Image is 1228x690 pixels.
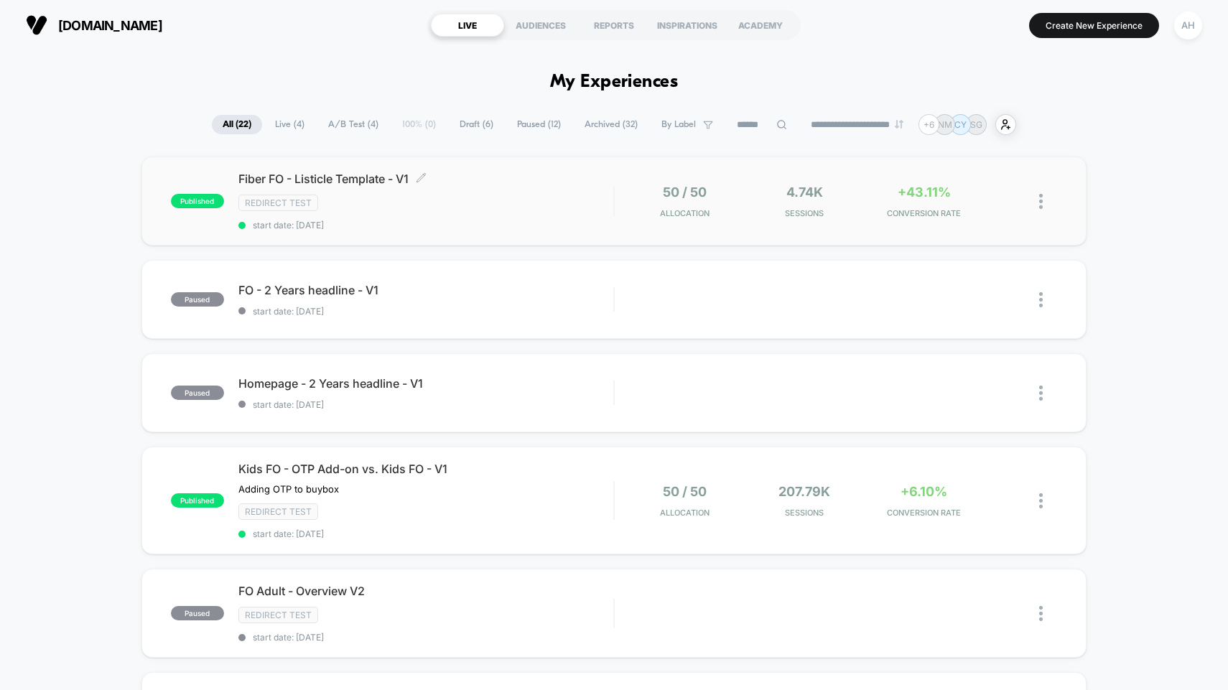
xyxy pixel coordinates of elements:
span: FO - 2 Years headline - V1 [238,283,614,297]
span: A/B Test ( 4 ) [317,115,389,134]
div: AUDIENCES [504,14,577,37]
span: CONVERSION RATE [867,208,980,218]
span: Paused ( 12 ) [506,115,572,134]
div: REPORTS [577,14,651,37]
p: NM [938,119,952,130]
button: [DOMAIN_NAME] [22,14,167,37]
img: close [1039,493,1043,508]
div: ACADEMY [724,14,797,37]
div: INSPIRATIONS [651,14,724,37]
div: + 6 [918,114,939,135]
span: Homepage - 2 Years headline - V1 [238,376,614,391]
span: published [171,194,224,208]
span: start date: [DATE] [238,528,614,539]
span: start date: [DATE] [238,220,614,230]
div: AH [1174,11,1202,39]
div: LIVE [431,14,504,37]
span: start date: [DATE] [238,306,614,317]
span: Allocation [660,508,710,518]
img: close [1039,292,1043,307]
span: Kids FO - OTP Add-on vs. Kids FO - V1 [238,462,614,476]
span: 50 / 50 [663,185,707,200]
p: CY [954,119,967,130]
span: paused [171,386,224,400]
span: Live ( 4 ) [264,115,315,134]
span: Fiber FO - Listicle Template - V1 [238,172,614,186]
span: Sessions [748,508,860,518]
button: AH [1170,11,1206,40]
span: start date: [DATE] [238,399,614,410]
span: Redirect Test [238,503,318,520]
img: Visually logo [26,14,47,36]
span: +43.11% [898,185,951,200]
p: SG [970,119,982,130]
span: Archived ( 32 ) [574,115,648,134]
span: [DOMAIN_NAME] [58,18,162,33]
img: end [895,120,903,129]
span: Allocation [660,208,710,218]
span: start date: [DATE] [238,632,614,643]
img: close [1039,606,1043,621]
img: close [1039,194,1043,209]
button: Create New Experience [1029,13,1159,38]
img: close [1039,386,1043,401]
span: +6.10% [901,484,947,499]
span: paused [171,292,224,307]
span: CONVERSION RATE [867,508,980,518]
span: All ( 22 ) [212,115,262,134]
span: Sessions [748,208,860,218]
span: Redirect Test [238,607,318,623]
span: Redirect Test [238,195,318,211]
span: Draft ( 6 ) [449,115,504,134]
span: By Label [661,119,696,130]
span: published [171,493,224,508]
span: FO Adult - Overview V2 [238,584,614,598]
h1: My Experiences [550,72,679,93]
span: 50 / 50 [663,484,707,499]
span: 207.79k [778,484,830,499]
span: paused [171,606,224,620]
span: Adding OTP to buybox [238,483,339,495]
span: 4.74k [786,185,823,200]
